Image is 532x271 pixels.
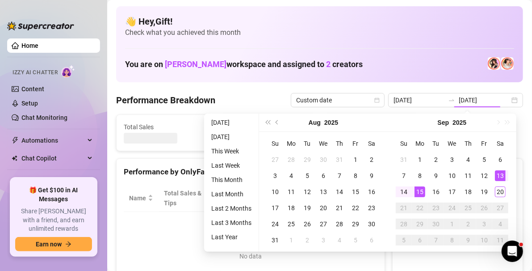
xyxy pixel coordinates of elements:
[331,122,412,132] span: Messages Sent
[326,59,331,69] span: 2
[21,42,38,49] a: Home
[15,237,92,251] button: Earn nowarrow-right
[459,95,510,105] input: End date
[394,95,444,105] input: Start date
[15,207,92,233] span: Share [PERSON_NAME] with a friend, and earn unlimited rewards
[116,94,215,106] h4: Performance Breakdown
[65,241,71,247] span: arrow-right
[124,166,377,178] div: Performance by OnlyFans Creator
[61,65,75,78] img: AI Chatter
[21,151,85,165] span: Chat Copilot
[159,185,214,212] th: Total Sales & Tips
[374,97,380,103] span: calendar
[220,188,260,208] div: Est. Hours Worked
[501,57,514,70] img: 𝖍𝖔𝖑𝖑𝖞
[21,114,67,121] a: Chat Monitoring
[13,68,58,77] span: Izzy AI Chatter
[448,97,455,104] span: swap-right
[7,21,74,30] img: logo-BBDzfeDw.svg
[12,137,19,144] span: thunderbolt
[129,193,146,203] span: Name
[164,188,202,208] span: Total Sales & Tips
[323,188,365,208] span: Chat Conversion
[502,241,523,262] iframe: Intercom live chat
[21,100,38,107] a: Setup
[125,15,514,28] h4: 👋 Hey, Gift !
[125,28,514,38] span: Check what you achieved this month
[318,185,377,212] th: Chat Conversion
[272,185,318,212] th: Sales / Hour
[296,93,379,107] span: Custom date
[21,85,44,93] a: Content
[125,59,363,69] h1: You are on workspace and assigned to creators
[448,97,455,104] span: to
[488,57,500,70] img: Holly
[36,241,62,248] span: Earn now
[15,186,92,203] span: 🎁 Get $100 in AI Messages
[21,133,85,148] span: Automations
[165,59,226,69] span: [PERSON_NAME]
[12,155,17,161] img: Chat Copilot
[400,166,515,178] div: Sales by OnlyFans Creator
[278,188,306,208] span: Sales / Hour
[124,122,205,132] span: Total Sales
[227,122,309,132] span: Active Chats
[133,251,369,261] div: No data
[124,185,159,212] th: Name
